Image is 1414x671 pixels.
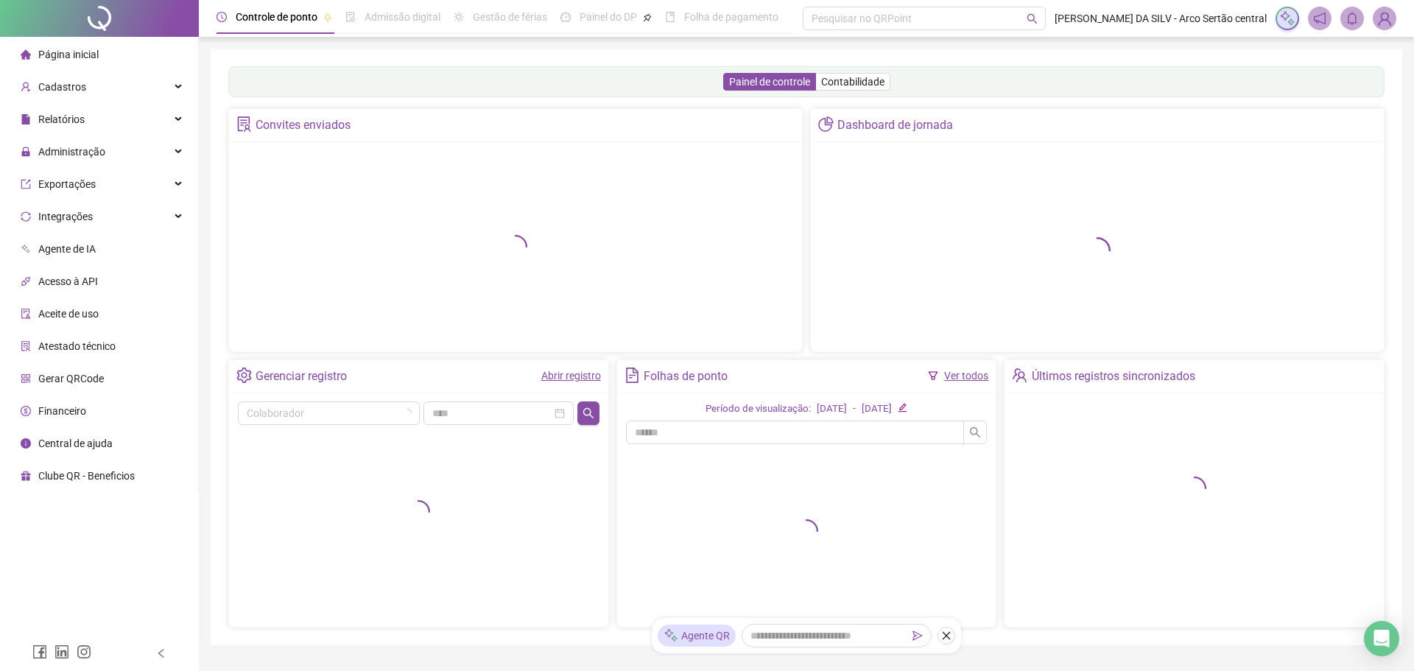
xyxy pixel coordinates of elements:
div: [DATE] [817,401,847,417]
span: qrcode [21,373,31,384]
div: Agente QR [658,625,736,647]
span: dollar [21,406,31,416]
span: loading [504,235,527,259]
span: export [21,179,31,189]
img: sparkle-icon.fc2bf0ac1784a2077858766a79e2daf3.svg [1279,10,1295,27]
span: book [665,12,675,22]
a: Abrir registro [541,370,601,382]
span: Controle de ponto [236,11,317,23]
span: dashboard [560,12,571,22]
span: Agente de IA [38,243,96,255]
span: team [1012,368,1027,383]
span: notification [1313,12,1326,25]
span: audit [21,309,31,319]
span: instagram [77,644,91,659]
span: file-done [345,12,356,22]
span: home [21,49,31,60]
span: Integrações [38,211,93,222]
span: [PERSON_NAME] DA SILV - Arco Sertão central [1055,10,1267,27]
span: Administração [38,146,105,158]
span: sun [454,12,464,22]
div: [DATE] [862,401,892,417]
span: file [21,114,31,124]
span: Cadastros [38,81,86,93]
span: filter [928,370,938,381]
span: search [583,407,594,419]
div: Gerenciar registro [256,364,347,389]
span: loading [1084,237,1111,264]
span: info-circle [21,438,31,449]
span: pushpin [323,13,332,22]
span: Folha de pagamento [684,11,778,23]
span: Contabilidade [821,76,884,88]
span: Painel de controle [729,76,810,88]
span: edit [898,403,907,412]
span: solution [21,341,31,351]
div: Convites enviados [256,113,351,138]
span: send [912,630,923,641]
span: close [941,630,952,641]
div: Período de visualização: [706,401,811,417]
span: Exportações [38,178,96,190]
span: loading [1183,477,1206,500]
span: Central de ajuda [38,438,113,449]
span: loading [795,519,818,543]
span: search [969,426,981,438]
span: sync [21,211,31,222]
span: solution [236,116,252,132]
span: setting [236,368,252,383]
img: 87189 [1373,7,1396,29]
span: clock-circle [217,12,227,22]
span: facebook [32,644,47,659]
span: Admissão digital [365,11,440,23]
img: sparkle-icon.fc2bf0ac1784a2077858766a79e2daf3.svg [664,628,678,644]
span: api [21,276,31,287]
span: Relatórios [38,113,85,125]
div: Open Intercom Messenger [1364,621,1399,656]
span: loading [407,500,430,524]
span: lock [21,147,31,157]
span: pushpin [643,13,652,22]
span: Gerar QRCode [38,373,104,384]
span: Acesso à API [38,275,98,287]
span: bell [1346,12,1359,25]
div: Dashboard de jornada [837,113,953,138]
span: Clube QR - Beneficios [38,470,135,482]
span: Financeiro [38,405,86,417]
span: gift [21,471,31,481]
span: Atestado técnico [38,340,116,352]
span: Página inicial [38,49,99,60]
span: file-text [625,368,640,383]
div: - [853,401,856,417]
div: Últimos registros sincronizados [1032,364,1195,389]
span: left [156,648,166,658]
div: Folhas de ponto [644,364,728,389]
span: Painel do DP [580,11,637,23]
a: Ver todos [944,370,988,382]
span: linkedin [54,644,69,659]
span: user-add [21,82,31,92]
span: Gestão de férias [473,11,547,23]
span: Aceite de uso [38,308,99,320]
span: loading [403,409,412,418]
span: pie-chart [818,116,834,132]
span: search [1027,13,1038,24]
